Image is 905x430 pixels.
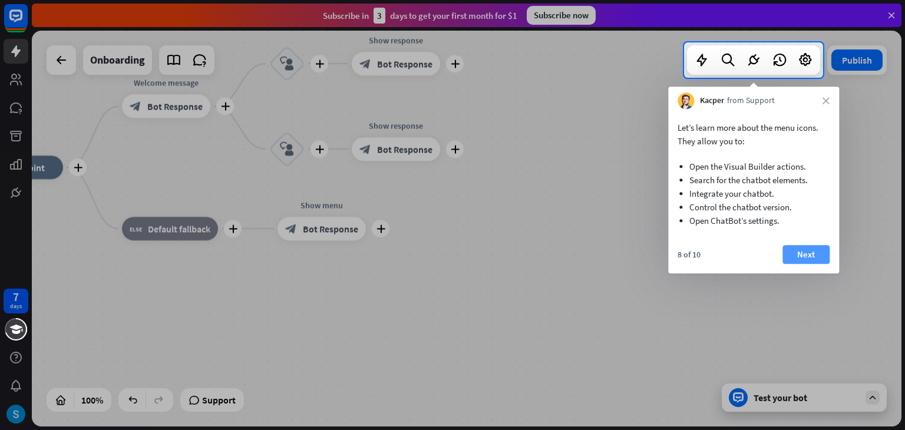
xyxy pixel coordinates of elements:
span: Kacper [700,95,724,107]
li: Integrate your chatbot. [689,187,818,200]
li: Search for the chatbot elements. [689,173,818,187]
li: Open the Visual Builder actions. [689,160,818,173]
li: Control the chatbot version. [689,200,818,214]
div: 8 of 10 [678,249,701,260]
i: close [823,97,830,104]
p: Let’s learn more about the menu icons. They allow you to: [678,121,830,148]
button: Open LiveChat chat widget [9,5,45,40]
button: Next [782,245,830,264]
li: Open ChatBot’s settings. [689,214,818,227]
span: from Support [727,95,775,107]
